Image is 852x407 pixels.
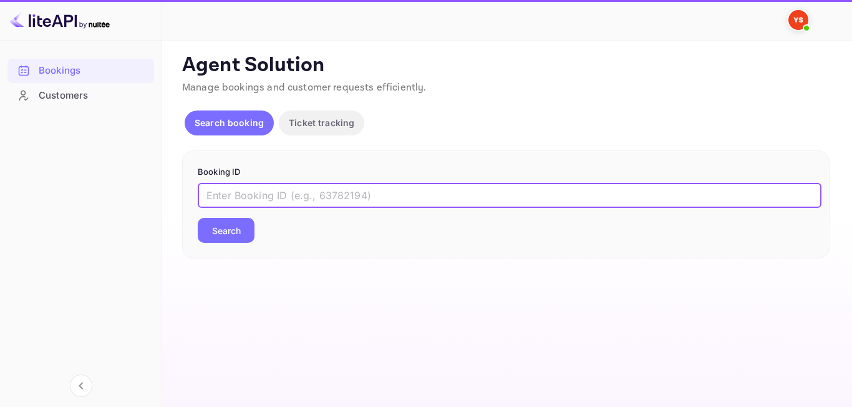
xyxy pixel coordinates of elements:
img: Yandex Support [788,10,808,30]
p: Agent Solution [182,53,830,78]
p: Booking ID [198,166,814,179]
div: Customers [39,89,148,103]
p: Search booking [195,116,264,129]
input: Enter Booking ID (e.g., 63782194) [198,183,821,208]
img: LiteAPI logo [10,10,110,30]
a: Bookings [7,59,154,82]
span: Manage bookings and customer requests efficiently. [182,81,427,94]
button: Collapse navigation [70,375,92,397]
p: Ticket tracking [289,116,354,129]
button: Search [198,218,254,243]
div: Bookings [7,59,154,83]
div: Customers [7,84,154,108]
div: Bookings [39,64,148,78]
a: Customers [7,84,154,107]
